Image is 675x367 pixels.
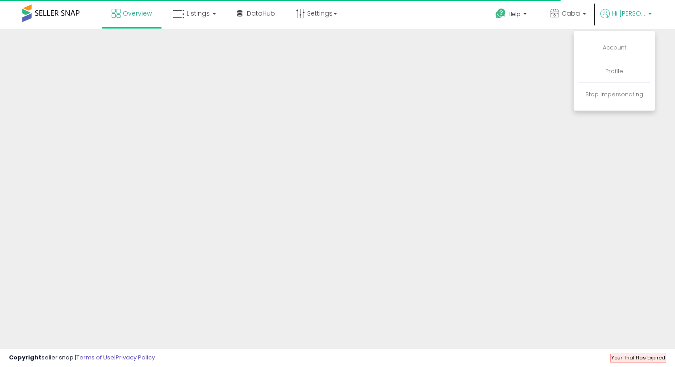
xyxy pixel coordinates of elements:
span: Listings [187,9,210,18]
a: Terms of Use [76,353,114,362]
span: Your Trial Has Expired [611,354,665,361]
a: Account [603,43,626,52]
div: seller snap | | [9,354,155,362]
a: Hi [PERSON_NAME] [600,9,652,29]
strong: Copyright [9,353,42,362]
span: Overview [123,9,152,18]
a: Privacy Policy [116,353,155,362]
a: Profile [605,67,623,75]
span: DataHub [247,9,275,18]
a: Stop impersonating [585,90,643,99]
span: Caba [562,9,580,18]
span: Hi [PERSON_NAME] [612,9,646,18]
span: Help [508,10,521,18]
i: Get Help [495,8,506,19]
a: Help [488,1,536,29]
